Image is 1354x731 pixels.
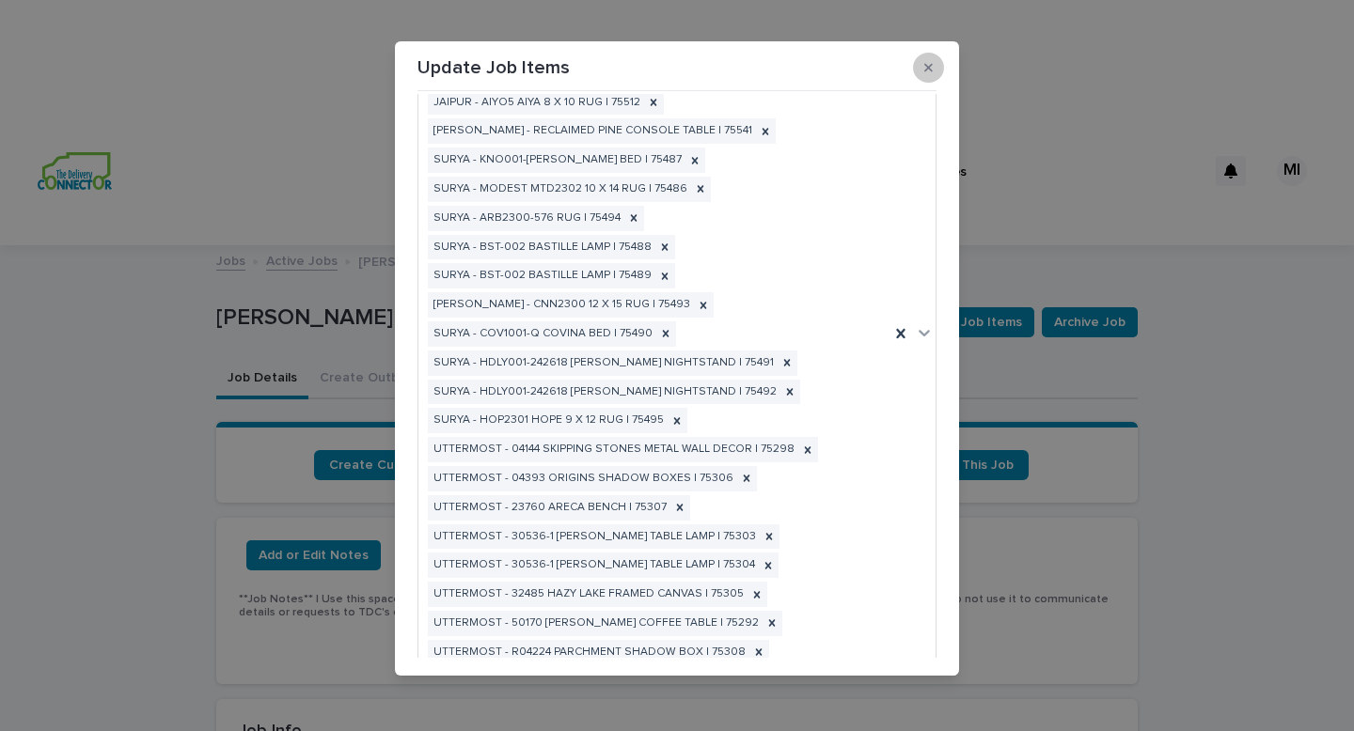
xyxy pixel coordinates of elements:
[428,611,762,636] div: UTTERMOST - 50170 [PERSON_NAME] COFFEE TABLE | 75292
[428,552,758,578] div: UTTERMOST - 30536-1 [PERSON_NAME] TABLE LAMP | 75304
[428,292,693,318] div: [PERSON_NAME] - CNN2300 12 X 15 RUG | 75493
[428,206,623,231] div: SURYA - ARB2300-576 RUG | 75494
[428,118,755,144] div: [PERSON_NAME] - RECLAIMED PINE CONSOLE TABLE | 75541
[428,640,748,665] div: UTTERMOST - R04224 PARCHMENT SHADOW BOX | 75308
[428,177,690,202] div: SURYA - MODEST MTD2302 10 X 14 RUG | 75486
[428,466,736,491] div: UTTERMOST - 04393 ORIGINS SHADOW BOXES | 75306
[428,380,779,405] div: SURYA - HDLY001-242618 [PERSON_NAME] NIGHTSTAND | 75492
[428,350,777,376] div: SURYA - HDLY001-242618 [PERSON_NAME] NIGHTSTAND | 75491
[428,437,797,462] div: UTTERMOST - 04144 SKIPPING STONES METAL WALL DECOR | 75298
[428,263,654,288] div: SURYA - BST-002 BASTILLE LAMP | 75489
[428,582,747,607] div: UTTERMOST - 32485 HAZY LAKE FRAMED CANVAS | 75305
[417,56,570,79] p: Update Job Items
[428,321,655,347] div: SURYA - COV1001-Q COVINA BED | 75490
[428,408,667,433] div: SURYA - HOP2301 HOPE 9 X 12 RUG | 75495
[428,90,643,116] div: JAIPUR - AIYO5 AIYA 8 X 10 RUG | 75512
[428,148,685,173] div: SURYA - KNO001-[PERSON_NAME] BED | 75487
[428,495,669,521] div: UTTERMOST - 23760 ARECA BENCH | 75307
[428,524,759,550] div: UTTERMOST - 30536-1 [PERSON_NAME] TABLE LAMP | 75303
[428,235,654,260] div: SURYA - BST-002 BASTILLE LAMP | 75488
